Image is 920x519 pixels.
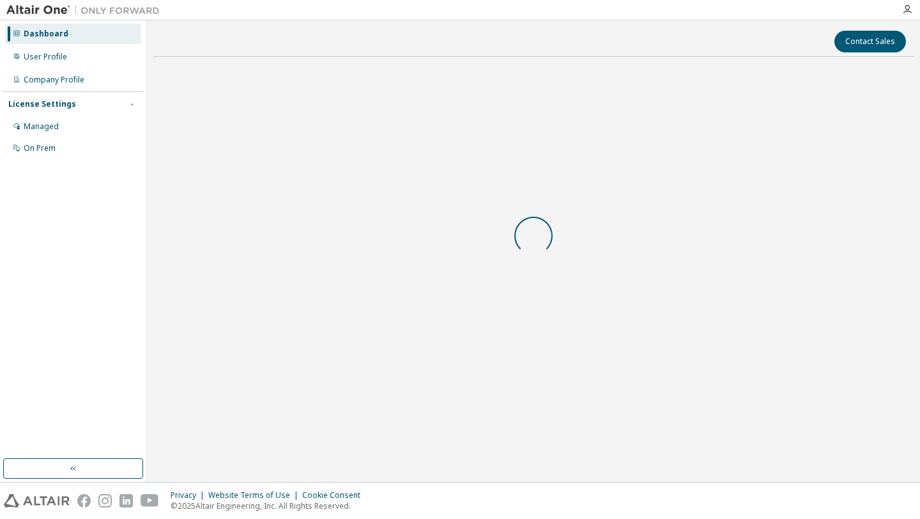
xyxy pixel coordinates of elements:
div: User Profile [24,52,67,62]
div: On Prem [24,143,56,153]
img: facebook.svg [77,494,91,507]
div: Dashboard [24,29,68,39]
div: Cookie Consent [302,490,368,500]
button: Contact Sales [834,31,906,52]
img: instagram.svg [98,494,112,507]
p: © 2025 Altair Engineering, Inc. All Rights Reserved. [171,500,368,511]
div: License Settings [8,99,76,109]
div: Website Terms of Use [208,490,302,500]
img: youtube.svg [141,494,159,507]
img: linkedin.svg [119,494,133,507]
img: Altair One [6,4,166,17]
div: Privacy [171,490,208,500]
div: Company Profile [24,75,84,85]
img: altair_logo.svg [4,494,70,507]
div: Managed [24,121,59,132]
